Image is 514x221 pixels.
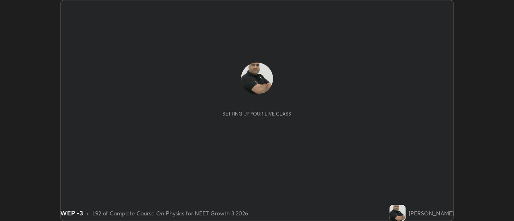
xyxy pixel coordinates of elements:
img: eacf0803778e41e7b506779bab53d040.jpg [390,205,406,221]
div: • [86,209,89,217]
div: Setting up your live class [222,111,291,117]
div: [PERSON_NAME] [409,209,454,217]
div: WEP -3 [60,208,83,218]
div: L92 of Complete Course On Physics for NEET Growth 3 2026 [92,209,248,217]
img: eacf0803778e41e7b506779bab53d040.jpg [241,63,273,95]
